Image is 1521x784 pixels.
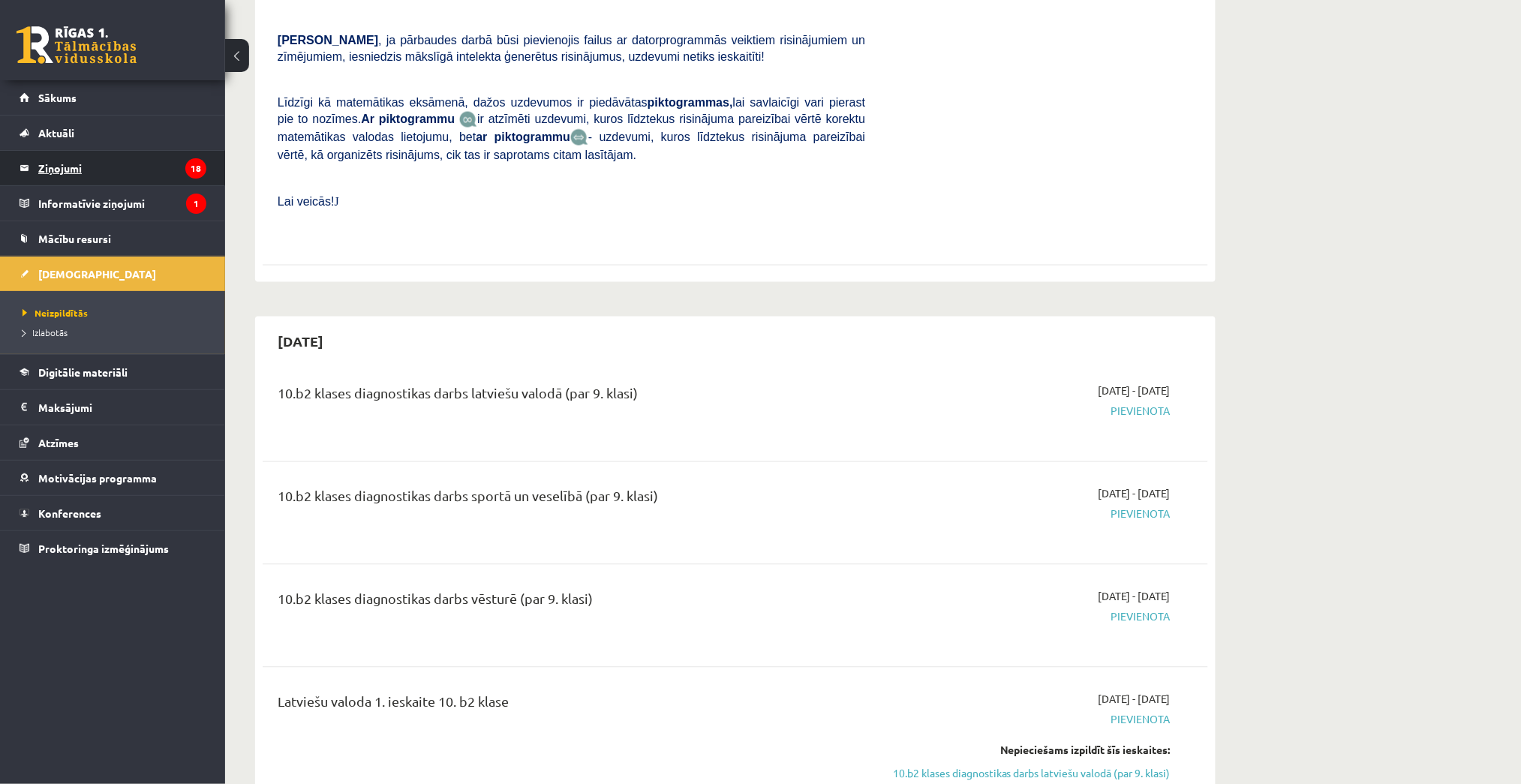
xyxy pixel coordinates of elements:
span: Mācību resursi [38,232,111,245]
h2: [DATE] [263,324,338,359]
span: Pievienota [888,712,1171,728]
a: Aktuāli [20,116,206,150]
a: 10.b2 klases diagnostikas darbs latviešu valodā (par 9. klasi) [888,766,1171,782]
a: Neizpildītās [23,306,210,320]
div: 10.b2 klases diagnostikas darbs sportā un veselībā (par 9. klasi) [278,486,865,514]
span: [DATE] - [DATE] [1099,589,1171,605]
span: Lai veicās! [278,195,335,208]
a: Atzīmes [20,425,206,460]
div: Nepieciešams izpildīt šīs ieskaites: [888,743,1171,758]
a: Informatīvie ziņojumi1 [20,186,206,221]
legend: Informatīvie ziņojumi [38,186,206,221]
div: Latviešu valoda 1. ieskaite 10. b2 klase [278,692,865,719]
span: Neizpildītās [23,307,88,319]
img: wKvN42sLe3LLwAAAABJRU5ErkJggg== [570,129,588,146]
a: Digitālie materiāli [20,355,206,389]
b: ar piktogrammu [476,131,570,143]
span: Līdzīgi kā matemātikas eksāmenā, dažos uzdevumos ir piedāvātas lai savlaicīgi vari pierast pie to... [278,96,865,125]
legend: Ziņojumi [38,151,206,185]
span: [DATE] - [DATE] [1099,692,1171,707]
span: Pievienota [888,609,1171,625]
a: Proktoringa izmēģinājums [20,531,206,566]
span: [DEMOGRAPHIC_DATA] [38,267,156,281]
a: Motivācijas programma [20,461,206,495]
i: 1 [186,194,206,214]
span: ir atzīmēti uzdevumi, kuros līdztekus risinājuma pareizībai vērtē korektu matemātikas valodas lie... [278,113,865,143]
span: Motivācijas programma [38,471,157,485]
img: JfuEzvunn4EvwAAAAASUVORK5CYII= [459,111,477,128]
span: Konferences [38,506,101,520]
a: Konferences [20,496,206,530]
span: Aktuāli [38,126,74,140]
a: Ziņojumi18 [20,151,206,185]
span: [PERSON_NAME] [278,34,378,47]
b: Ar piktogrammu [361,113,455,125]
span: [DATE] - [DATE] [1099,486,1171,502]
span: Proktoringa izmēģinājums [38,542,169,555]
b: piktogrammas, [648,96,733,109]
i: 18 [185,158,206,179]
div: 10.b2 klases diagnostikas darbs latviešu valodā (par 9. klasi) [278,383,865,411]
a: Izlabotās [23,326,210,339]
span: Sākums [38,91,77,104]
span: Pievienota [888,404,1171,419]
span: [DATE] - [DATE] [1099,383,1171,399]
legend: Maksājumi [38,390,206,425]
a: Mācību resursi [20,221,206,256]
a: Sākums [20,80,206,115]
span: Pievienota [888,506,1171,522]
span: J [335,195,339,208]
span: Izlabotās [23,326,68,338]
a: [DEMOGRAPHIC_DATA] [20,257,206,291]
span: , ja pārbaudes darbā būsi pievienojis failus ar datorprogrammās veiktiem risinājumiem un zīmējumi... [278,34,865,63]
div: 10.b2 klases diagnostikas darbs vēsturē (par 9. klasi) [278,589,865,617]
span: Digitālie materiāli [38,365,128,379]
span: Atzīmes [38,436,79,449]
a: Maksājumi [20,390,206,425]
a: Rīgas 1. Tālmācības vidusskola [17,26,137,64]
